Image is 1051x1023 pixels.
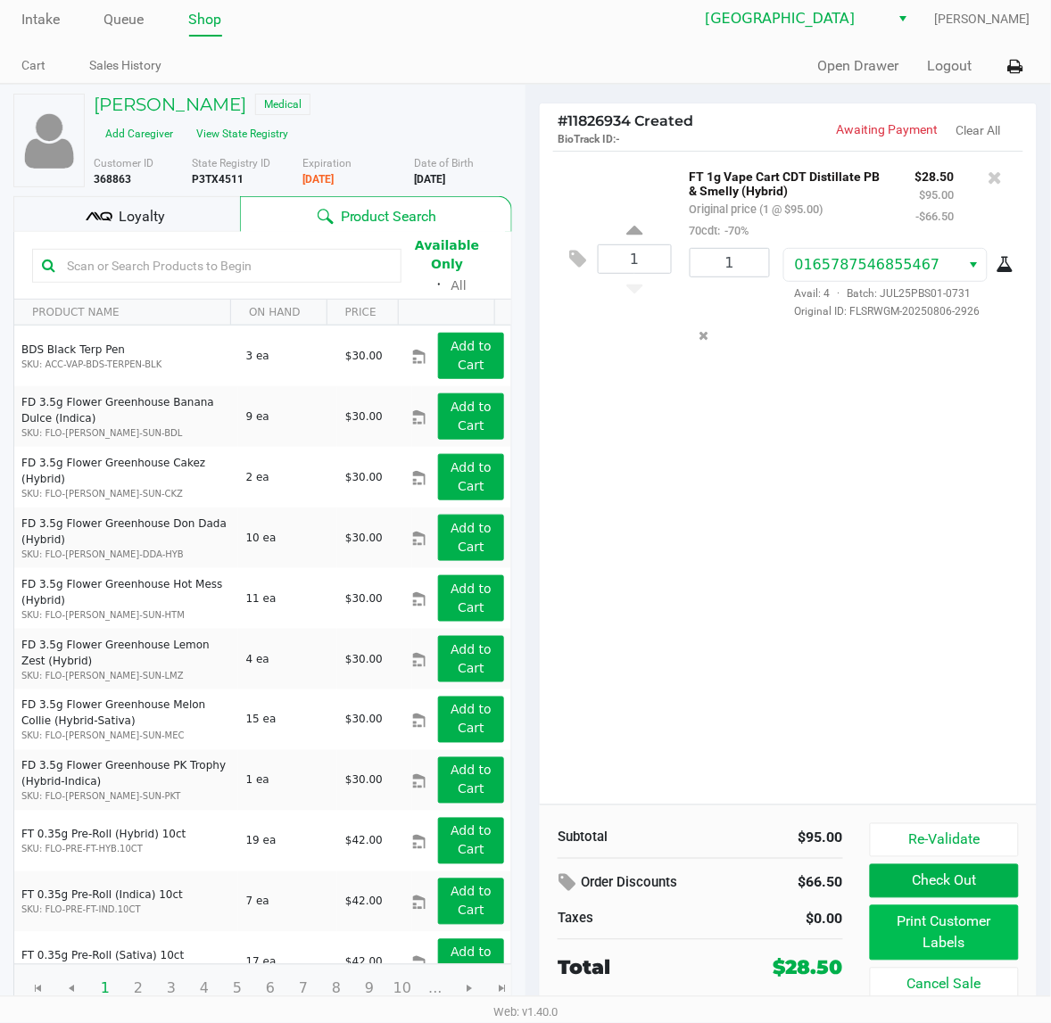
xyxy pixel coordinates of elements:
small: -$66.50 [916,210,955,223]
span: Go to the next page [452,972,486,1006]
button: Remove the package from the orderLine [691,319,716,352]
span: Page 4 [187,972,221,1006]
p: FT 1g Vape Cart CDT Distillate PB & Smelly (Hybrid) [690,165,889,198]
b: [DATE] [414,173,445,186]
app-button-loader: Add to Cart [451,582,492,615]
span: Page 7 [286,972,320,1006]
td: 19 ea [238,811,337,871]
a: Sales History [90,54,162,77]
span: Go to the last page [495,982,509,996]
span: Go to the first page [21,972,55,1006]
button: Add to Cart [438,575,504,622]
span: BioTrack ID: [558,133,616,145]
button: Select [890,3,915,35]
p: SKU: FLO-[PERSON_NAME]-SUN-MEC [21,730,231,743]
span: $42.00 [345,895,383,908]
span: Page 1 [88,972,122,1006]
td: FD 3.5g Flower Greenhouse Banana Dulce (Indica) [14,386,238,447]
a: Cart [21,54,46,77]
p: SKU: FLO-PRE-FT-IND.10CT [21,903,231,917]
button: Print Customer Labels [870,905,1019,961]
span: $30.00 [345,471,383,483]
span: Avail: 4 Batch: JUL25PBS01-0731 [783,287,972,300]
span: [GEOGRAPHIC_DATA] [705,8,879,29]
span: $30.00 [345,774,383,787]
small: 70cdt: [690,224,749,237]
small: $95.00 [920,188,955,202]
b: Medical card expires soon [303,173,335,186]
app-button-loader: Add to Cart [451,521,492,554]
span: Go to the next page [462,982,476,996]
button: Add to Cart [438,818,504,864]
p: SKU: FLO-[PERSON_NAME]-SUN-CKZ [21,487,231,500]
app-button-loader: Add to Cart [451,885,492,918]
span: Go to the previous page [54,972,88,1006]
b: 368863 [94,173,131,186]
small: Original price (1 @ $95.00) [690,202,823,216]
td: FD 3.5g Flower Greenhouse PK Trophy (Hybrid-Indica) [14,750,238,811]
span: $30.00 [345,653,383,665]
td: 15 ea [238,689,337,750]
button: Logout [927,55,972,77]
span: Medical [255,94,310,115]
input: Scan or Search Products to Begin [60,252,392,279]
button: Add to Cart [438,454,504,500]
button: Add to Cart [438,515,504,561]
b: P3TX4511 [192,173,244,186]
button: Add to Cart [438,879,504,925]
span: Original ID: FLSRWGM-20250806-2926 [783,303,1010,319]
td: 2 ea [238,447,337,507]
span: $42.00 [345,835,383,847]
span: Page 8 [319,972,353,1006]
span: · [831,287,848,300]
td: 3 ea [238,326,337,386]
span: 0165787546855467 [795,256,940,273]
button: Select [961,249,987,281]
span: - [616,133,620,145]
span: $30.00 [345,350,383,362]
span: Page 3 [154,972,188,1006]
button: Add to Cart [438,636,504,682]
span: [PERSON_NAME] [934,10,1030,29]
p: SKU: FLO-[PERSON_NAME]-SUN-BDL [21,426,231,440]
span: Expiration [303,157,352,169]
span: Web: v1.40.0 [493,1006,558,1019]
td: 9 ea [238,386,337,447]
app-button-loader: Add to Cart [451,763,492,796]
span: -70% [721,224,749,237]
p: SKU: FLO-[PERSON_NAME]-SUN-PKT [21,790,231,804]
span: Page 2 [121,972,155,1006]
div: $0.00 [714,909,843,930]
span: Page 10 [385,972,419,1006]
button: Add to Cart [438,757,504,804]
div: $66.50 [765,868,843,898]
p: SKU: ACC-VAP-BDS-TERPEN-BLK [21,358,231,371]
td: 4 ea [238,629,337,689]
button: Clear All [956,121,1001,140]
div: Subtotal [558,828,687,848]
span: Go to the first page [31,982,46,996]
button: View State Registry [186,120,290,148]
span: $30.00 [345,532,383,544]
app-button-loader: Add to Cart [451,400,492,433]
td: FD 3.5g Flower Greenhouse Lemon Zest (Hybrid) [14,629,238,689]
span: Customer ID [94,157,153,169]
span: # [558,112,567,129]
button: Add to Cart [438,697,504,743]
td: BDS Black Terp Pen [14,326,238,386]
th: PRODUCT NAME [14,300,230,326]
th: ON HAND [230,300,327,326]
a: Queue [104,7,145,32]
a: Shop [189,7,222,32]
td: FT 0.35g Pre-Roll (Indica) 10ct [14,871,238,932]
td: FD 3.5g Flower Greenhouse Hot Mess (Hybrid) [14,568,238,629]
a: Intake [21,7,60,32]
td: 10 ea [238,507,337,568]
app-button-loader: Add to Cart [451,824,492,857]
td: 17 ea [238,932,337,993]
td: FT 0.35g Pre-Roll (Hybrid) 10ct [14,811,238,871]
span: $30.00 [345,714,383,726]
span: Go to the previous page [64,982,79,996]
td: FD 3.5g Flower Greenhouse Don Dada (Hybrid) [14,507,238,568]
p: SKU: FLO-PRE-FT-HYB.10CT [21,843,231,856]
